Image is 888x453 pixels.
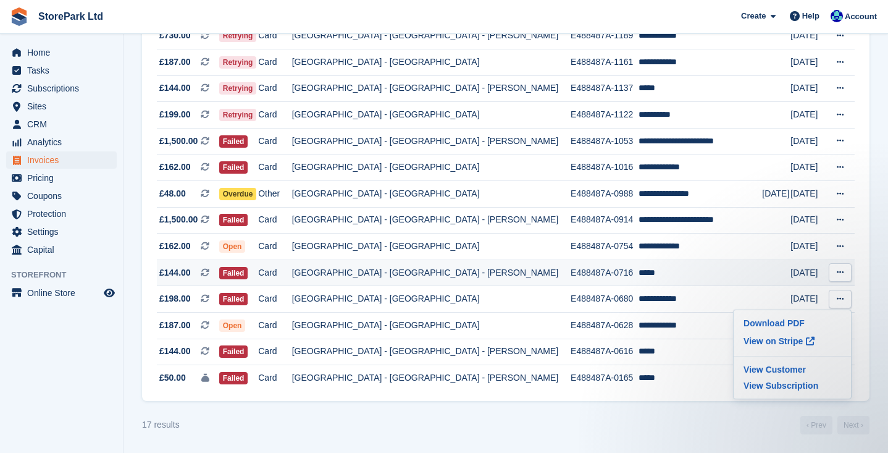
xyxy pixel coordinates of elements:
td: [GEOGRAPHIC_DATA] - [GEOGRAPHIC_DATA] [292,313,571,339]
td: Card [258,128,291,155]
span: £144.00 [159,345,191,358]
a: StorePark Ltd [33,6,108,27]
span: Subscriptions [27,80,101,97]
span: Sites [27,98,101,115]
span: Analytics [27,133,101,151]
td: E488487A-0754 [571,234,639,260]
a: menu [6,44,117,61]
td: Card [258,75,291,102]
td: [GEOGRAPHIC_DATA] - [GEOGRAPHIC_DATA] [292,49,571,76]
a: menu [6,80,117,97]
a: menu [6,98,117,115]
td: [DATE] [762,181,790,208]
td: [GEOGRAPHIC_DATA] - [GEOGRAPHIC_DATA] [292,102,571,129]
td: [DATE] [790,286,827,313]
td: [DATE] [790,49,827,76]
td: E488487A-0716 [571,260,639,286]
span: Storefront [11,269,123,281]
span: £199.00 [159,108,191,121]
td: [DATE] [790,155,827,181]
td: [DATE] [790,207,827,234]
span: Online Store [27,284,101,302]
span: £144.00 [159,266,191,279]
a: menu [6,205,117,222]
span: Capital [27,241,101,258]
td: [GEOGRAPHIC_DATA] - [GEOGRAPHIC_DATA] - [PERSON_NAME] [292,23,571,49]
td: [GEOGRAPHIC_DATA] - [GEOGRAPHIC_DATA] - [PERSON_NAME] [292,260,571,286]
a: Next [837,416,869,434]
td: Card [258,49,291,76]
a: menu [6,62,117,79]
a: menu [6,241,117,258]
td: [GEOGRAPHIC_DATA] - [GEOGRAPHIC_DATA] - [PERSON_NAME] [292,207,571,234]
span: £187.00 [159,319,191,332]
span: Coupons [27,187,101,205]
a: Previous [800,416,832,434]
img: stora-icon-8386f47178a22dfd0bd8f6a31ec36ba5ce8667c1dd55bd0f319d3a0aa187defe.svg [10,7,28,26]
span: Account [845,11,877,23]
span: Invoices [27,151,101,169]
td: [DATE] [790,23,827,49]
a: menu [6,284,117,302]
a: menu [6,116,117,133]
td: E488487A-1122 [571,102,639,129]
span: Help [802,10,819,22]
span: CRM [27,116,101,133]
a: View Customer [739,362,846,378]
span: £144.00 [159,82,191,95]
td: [GEOGRAPHIC_DATA] - [GEOGRAPHIC_DATA] - [PERSON_NAME] [292,339,571,365]
td: E488487A-0914 [571,207,639,234]
td: [DATE] [790,260,827,286]
span: Retrying [219,109,257,121]
a: View Subscription [739,378,846,394]
span: £1,500.00 [159,213,198,226]
span: £730.00 [159,29,191,42]
span: Failed [219,372,248,384]
td: E488487A-1016 [571,155,639,181]
span: Failed [219,161,248,174]
a: View on Stripe [739,331,846,351]
span: Open [219,320,246,332]
img: Donna [831,10,843,22]
a: Download PDF [739,315,846,331]
td: [GEOGRAPHIC_DATA] - [GEOGRAPHIC_DATA] - [PERSON_NAME] [292,75,571,102]
td: Card [258,155,291,181]
td: Card [258,102,291,129]
span: £50.00 [159,371,186,384]
span: £187.00 [159,56,191,69]
td: Card [258,365,291,391]
span: Settings [27,223,101,240]
td: [GEOGRAPHIC_DATA] - [GEOGRAPHIC_DATA] [292,286,571,313]
td: [GEOGRAPHIC_DATA] - [GEOGRAPHIC_DATA] [292,181,571,208]
span: Failed [219,345,248,358]
span: Retrying [219,82,257,95]
a: Preview store [102,286,117,300]
td: E488487A-0165 [571,365,639,391]
td: [GEOGRAPHIC_DATA] - [GEOGRAPHIC_DATA] - [PERSON_NAME] [292,365,571,391]
span: Pricing [27,169,101,187]
span: Home [27,44,101,61]
td: Card [258,234,291,260]
a: menu [6,187,117,205]
td: Card [258,260,291,286]
div: 17 results [142,418,180,431]
a: menu [6,169,117,187]
span: £1,500.00 [159,135,198,148]
span: Failed [219,267,248,279]
td: E488487A-0616 [571,339,639,365]
span: £48.00 [159,187,186,200]
span: Retrying [219,30,257,42]
span: Failed [219,135,248,148]
td: Other [258,181,291,208]
span: Overdue [219,188,257,200]
td: E488487A-1189 [571,23,639,49]
span: Failed [219,293,248,305]
td: [DATE] [790,128,827,155]
span: Open [219,240,246,253]
td: E488487A-0988 [571,181,639,208]
nav: Page [798,416,872,434]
